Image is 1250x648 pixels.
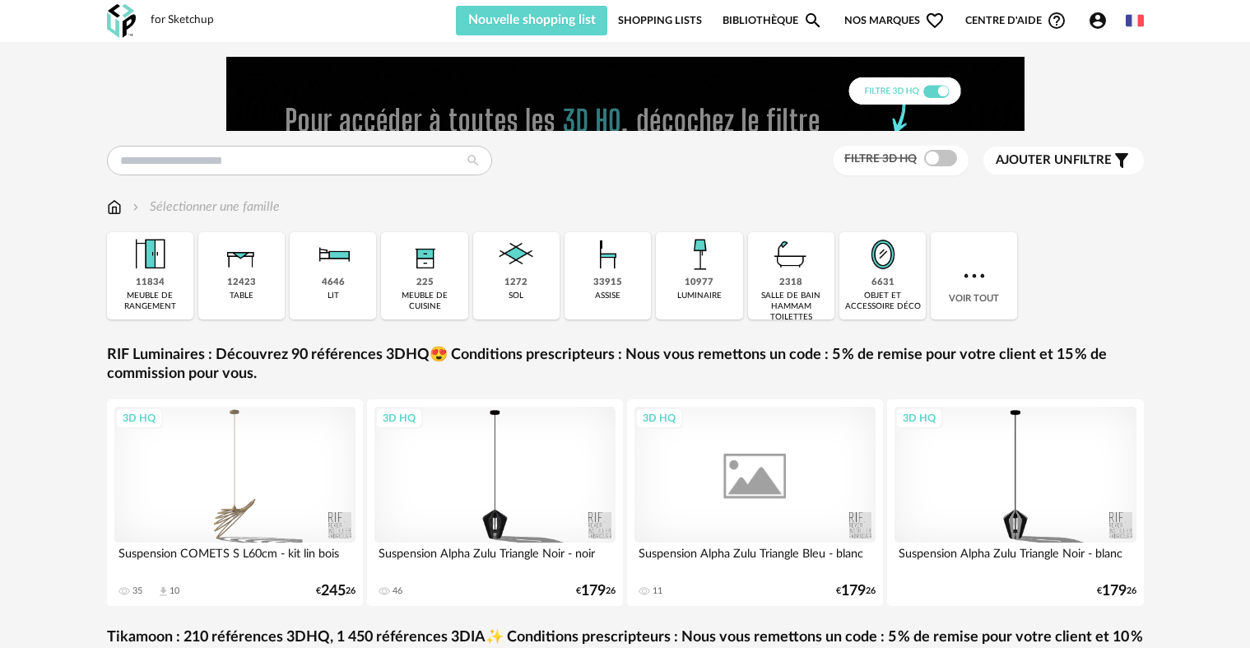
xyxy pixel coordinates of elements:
img: Meuble%20de%20rangement.png [128,232,172,277]
span: Centre d'aideHelp Circle Outline icon [965,11,1066,30]
div: € 26 [836,585,876,597]
div: sol [509,291,523,301]
div: 6631 [871,277,895,289]
a: 3D HQ Suspension Alpha Zulu Triangle Noir - blanc €17926 [887,399,1144,606]
button: Nouvelle shopping list [456,6,608,35]
div: 10 [170,585,179,597]
div: 3D HQ [375,408,423,429]
span: 179 [841,585,866,597]
div: Suspension Alpha Zulu Triangle Bleu - blanc [634,543,876,576]
div: objet et accessoire déco [844,291,921,312]
img: Table.png [219,232,263,277]
img: Miroir.png [861,232,905,277]
span: 179 [581,585,606,597]
div: 3D HQ [115,408,163,429]
span: Download icon [157,585,170,598]
div: 1272 [504,277,527,289]
img: Assise.png [586,232,630,277]
img: more.7b13dc1.svg [960,261,989,291]
div: 10977 [685,277,713,289]
div: 2318 [779,277,802,289]
a: BibliothèqueMagnify icon [723,6,823,35]
span: Help Circle Outline icon [1047,11,1066,30]
div: 11 [653,585,662,597]
div: for Sketchup [151,13,214,28]
img: fr [1126,12,1144,30]
div: 35 [132,585,142,597]
img: FILTRE%20HQ%20NEW_V1%20(4).gif [226,57,1025,131]
img: Literie.png [311,232,355,277]
span: Filtre 3D HQ [844,153,917,165]
div: € 26 [316,585,355,597]
div: assise [595,291,620,301]
span: Nouvelle shopping list [468,13,596,26]
div: luminaire [677,291,722,301]
img: Rangement.png [402,232,447,277]
a: 3D HQ Suspension Alpha Zulu Triangle Noir - noir 46 €17926 [367,399,624,606]
div: lit [328,291,339,301]
a: RIF Luminaires : Découvrez 90 références 3DHQ😍 Conditions prescripteurs : Nous vous remettons un ... [107,346,1144,385]
img: svg+xml;base64,PHN2ZyB3aWR0aD0iMTYiIGhlaWdodD0iMTciIHZpZXdCb3g9IjAgMCAxNiAxNyIgZmlsbD0ibm9uZSIgeG... [107,198,122,217]
div: € 26 [576,585,616,597]
a: 3D HQ Suspension COMETS S L60cm - kit lin bois 35 Download icon 10 €24526 [107,399,364,606]
img: OXP [107,4,136,38]
div: € 26 [1097,585,1136,597]
div: 3D HQ [895,408,943,429]
div: meuble de rangement [112,291,188,312]
button: Ajouter unfiltre Filter icon [983,147,1144,175]
span: Account Circle icon [1088,11,1108,30]
div: salle de bain hammam toilettes [753,291,829,323]
span: Ajouter un [996,154,1073,166]
div: 225 [416,277,434,289]
div: Suspension Alpha Zulu Triangle Noir - blanc [895,543,1136,576]
div: Sélectionner une famille [129,198,280,217]
img: Sol.png [494,232,538,277]
div: 4646 [322,277,345,289]
div: meuble de cuisine [386,291,462,312]
div: 11834 [136,277,165,289]
a: Shopping Lists [618,6,702,35]
span: Account Circle icon [1088,11,1115,30]
div: 46 [393,585,402,597]
span: 179 [1102,585,1127,597]
div: Voir tout [931,232,1017,319]
div: 3D HQ [635,408,683,429]
span: 245 [321,585,346,597]
span: Heart Outline icon [925,11,945,30]
img: svg+xml;base64,PHN2ZyB3aWR0aD0iMTYiIGhlaWdodD0iMTYiIHZpZXdCb3g9IjAgMCAxNiAxNiIgZmlsbD0ibm9uZSIgeG... [129,198,142,217]
div: 33915 [593,277,622,289]
div: table [230,291,253,301]
img: Luminaire.png [677,232,722,277]
span: Filter icon [1112,151,1132,170]
div: Suspension Alpha Zulu Triangle Noir - noir [374,543,616,576]
div: Suspension COMETS S L60cm - kit lin bois [114,543,356,576]
span: Magnify icon [803,11,823,30]
div: 12423 [227,277,256,289]
span: Nos marques [844,6,945,35]
span: filtre [996,152,1112,169]
img: Salle%20de%20bain.png [769,232,813,277]
a: 3D HQ Suspension Alpha Zulu Triangle Bleu - blanc 11 €17926 [627,399,884,606]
